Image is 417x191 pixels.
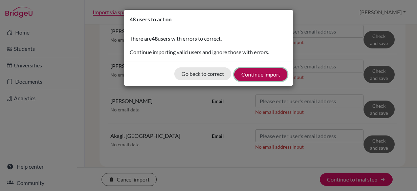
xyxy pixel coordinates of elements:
b: 48 [152,35,158,42]
button: Continue import [234,68,287,81]
p: There are users with errors to correct. [130,35,287,43]
button: Go back to correct [174,67,231,80]
h5: 48 users to act on [130,15,172,23]
p: Continue importing valid users and ignore those with errors. [130,48,287,56]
